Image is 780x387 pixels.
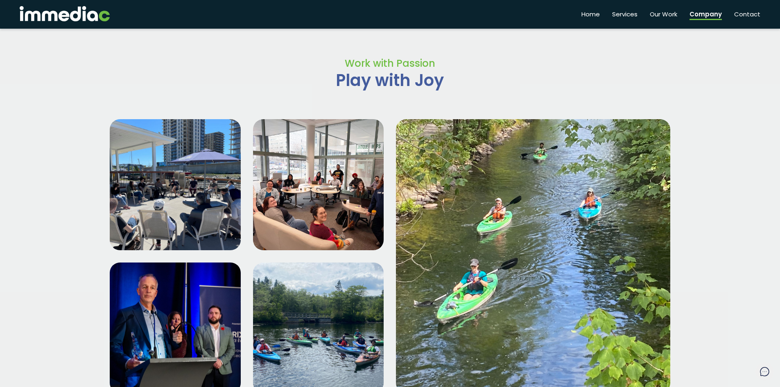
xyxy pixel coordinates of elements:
h2: Play with Joy [104,70,676,91]
a: Contact [734,6,760,20]
img: 419169842_759913606154801_3064867191918302020_n.jpg [253,119,384,250]
a: Services [612,6,638,20]
a: Company [690,6,722,20]
a: Our Work [650,6,677,20]
a: Home [581,6,600,20]
img: 208848901_10160882023825681_587121650816694410_n.jpg [110,119,241,250]
img: immediac [20,6,110,21]
h3: Work with Passion [104,57,676,70]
